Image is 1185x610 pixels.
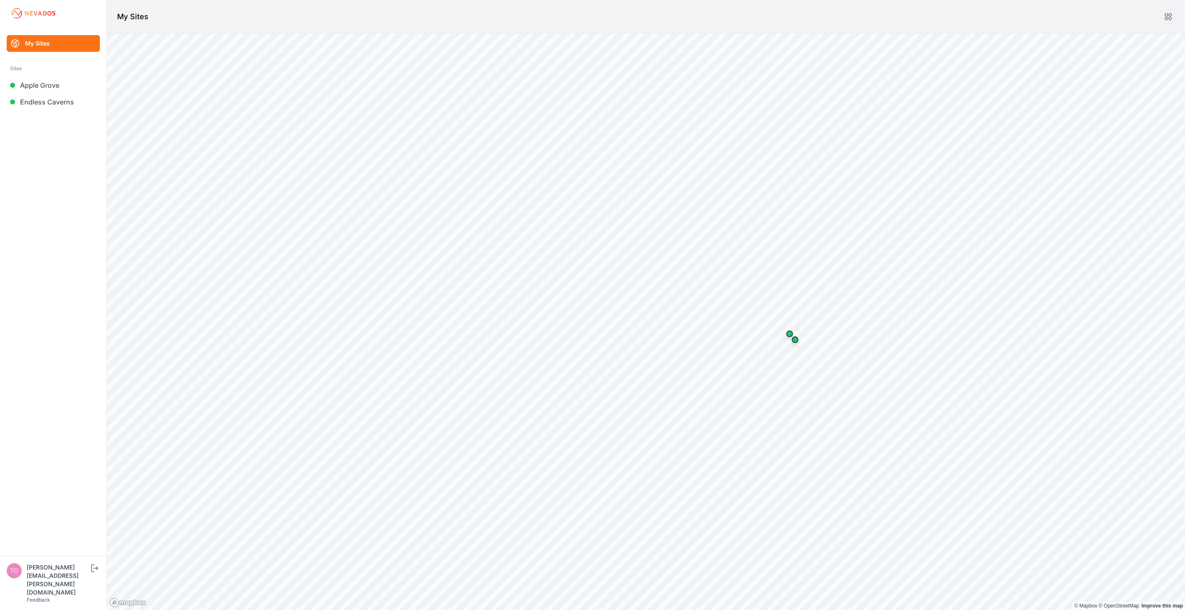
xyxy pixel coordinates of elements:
[27,563,89,597] div: [PERSON_NAME][EMAIL_ADDRESS][PERSON_NAME][DOMAIN_NAME]
[10,64,97,74] div: Sites
[1074,603,1097,609] a: Mapbox
[7,94,100,110] a: Endless Caverns
[110,598,146,607] a: Mapbox logo
[27,597,50,603] a: Feedback
[7,563,22,578] img: tomasz.barcz@energix-group.com
[10,7,57,20] img: Nevados
[1098,603,1139,609] a: OpenStreetMap
[7,35,100,52] a: My Sites
[781,325,798,342] div: Map marker
[7,77,100,94] a: Apple Grove
[1142,603,1183,609] a: Map feedback
[117,11,148,23] h1: My Sites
